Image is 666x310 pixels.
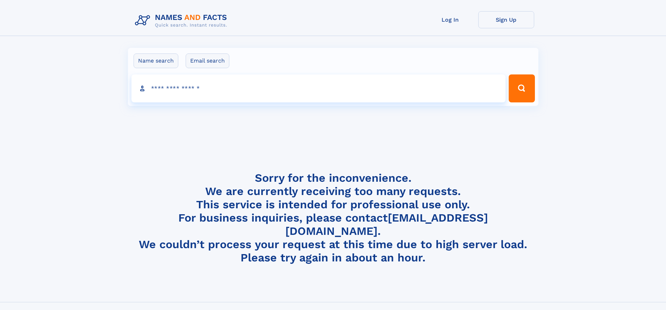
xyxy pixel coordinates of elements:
[132,171,534,265] h4: Sorry for the inconvenience. We are currently receiving too many requests. This service is intend...
[186,53,229,68] label: Email search
[422,11,478,28] a: Log In
[131,74,506,102] input: search input
[509,74,535,102] button: Search Button
[285,211,488,238] a: [EMAIL_ADDRESS][DOMAIN_NAME]
[132,11,233,30] img: Logo Names and Facts
[134,53,178,68] label: Name search
[478,11,534,28] a: Sign Up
